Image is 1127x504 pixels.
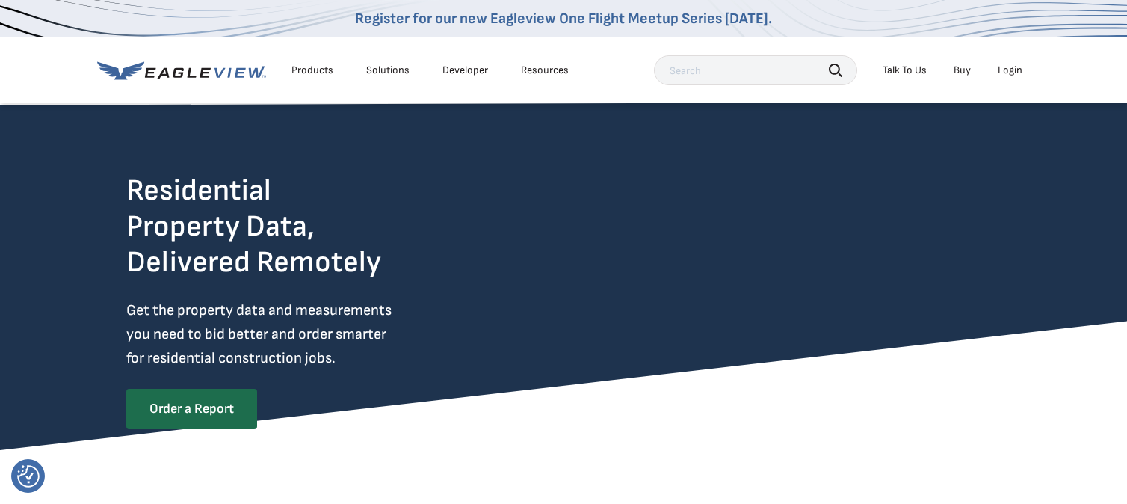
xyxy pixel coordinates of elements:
[998,64,1022,77] div: Login
[126,389,257,429] a: Order a Report
[126,298,454,370] p: Get the property data and measurements you need to bid better and order smarter for residential c...
[17,465,40,488] button: Consent Preferences
[954,64,971,77] a: Buy
[17,465,40,488] img: Revisit consent button
[883,64,927,77] div: Talk To Us
[442,64,488,77] a: Developer
[126,173,381,280] h2: Residential Property Data, Delivered Remotely
[654,55,857,85] input: Search
[521,64,569,77] div: Resources
[366,64,410,77] div: Solutions
[355,10,772,28] a: Register for our new Eagleview One Flight Meetup Series [DATE].
[291,64,333,77] div: Products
